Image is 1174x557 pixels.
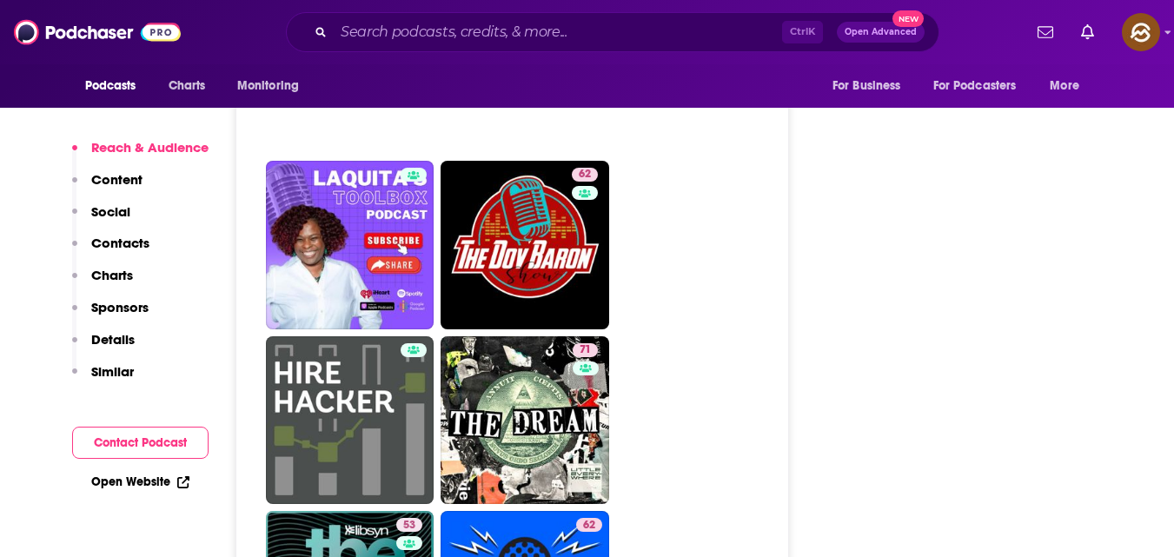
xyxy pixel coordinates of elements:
[1031,17,1060,47] a: Show notifications dropdown
[933,74,1017,98] span: For Podcasters
[72,331,135,363] button: Details
[91,139,209,156] p: Reach & Audience
[1122,13,1160,51] span: Logged in as hey85204
[72,299,149,331] button: Sponsors
[579,166,591,183] span: 62
[169,74,206,98] span: Charts
[237,74,299,98] span: Monitoring
[782,21,823,43] span: Ctrl K
[157,70,216,103] a: Charts
[72,267,133,299] button: Charts
[832,74,901,98] span: For Business
[72,235,149,267] button: Contacts
[837,22,925,43] button: Open AdvancedNew
[583,517,595,534] span: 62
[72,203,130,235] button: Social
[72,427,209,459] button: Contact Podcast
[334,18,782,46] input: Search podcasts, credits, & more...
[922,70,1042,103] button: open menu
[1074,17,1101,47] a: Show notifications dropdown
[580,341,591,359] span: 71
[576,518,602,532] a: 62
[573,343,598,357] a: 71
[91,331,135,348] p: Details
[396,518,422,532] a: 53
[72,139,209,171] button: Reach & Audience
[845,28,917,36] span: Open Advanced
[820,70,923,103] button: open menu
[1038,70,1101,103] button: open menu
[1050,74,1079,98] span: More
[892,10,924,27] span: New
[85,74,136,98] span: Podcasts
[441,161,609,329] a: 62
[1122,13,1160,51] button: Show profile menu
[572,168,598,182] a: 62
[91,235,149,251] p: Contacts
[72,363,134,395] button: Similar
[403,517,415,534] span: 53
[225,70,322,103] button: open menu
[91,171,143,188] p: Content
[91,203,130,220] p: Social
[91,474,189,489] a: Open Website
[441,336,609,505] a: 71
[91,363,134,380] p: Similar
[73,70,159,103] button: open menu
[91,267,133,283] p: Charts
[1122,13,1160,51] img: User Profile
[91,299,149,315] p: Sponsors
[14,16,181,49] img: Podchaser - Follow, Share and Rate Podcasts
[286,12,939,52] div: Search podcasts, credits, & more...
[72,171,143,203] button: Content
